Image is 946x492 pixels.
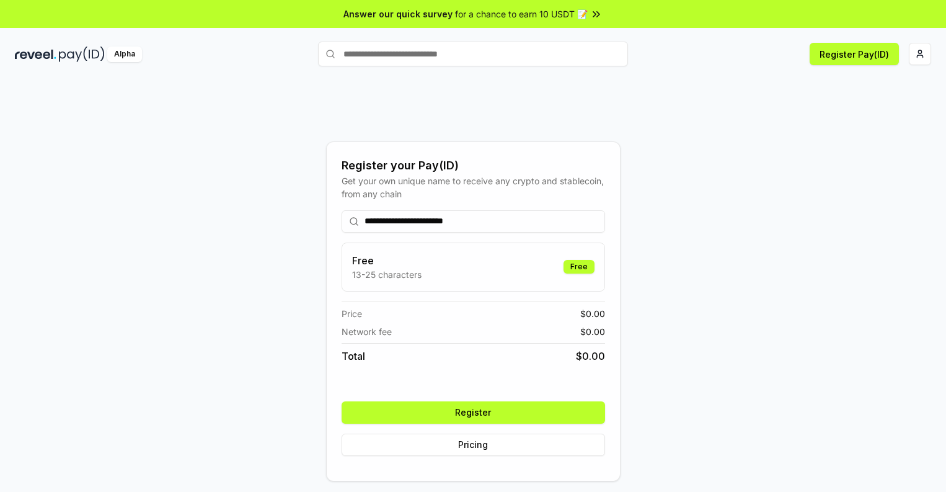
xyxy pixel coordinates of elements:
[342,157,605,174] div: Register your Pay(ID)
[352,268,422,281] p: 13-25 characters
[342,434,605,456] button: Pricing
[342,174,605,200] div: Get your own unique name to receive any crypto and stablecoin, from any chain
[564,260,595,274] div: Free
[342,401,605,424] button: Register
[342,349,365,364] span: Total
[576,349,605,364] span: $ 0.00
[580,325,605,338] span: $ 0.00
[455,7,588,20] span: for a chance to earn 10 USDT 📝
[352,253,422,268] h3: Free
[342,307,362,320] span: Price
[342,325,392,338] span: Network fee
[580,307,605,320] span: $ 0.00
[107,47,142,62] div: Alpha
[810,43,899,65] button: Register Pay(ID)
[343,7,453,20] span: Answer our quick survey
[59,47,105,62] img: pay_id
[15,47,56,62] img: reveel_dark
